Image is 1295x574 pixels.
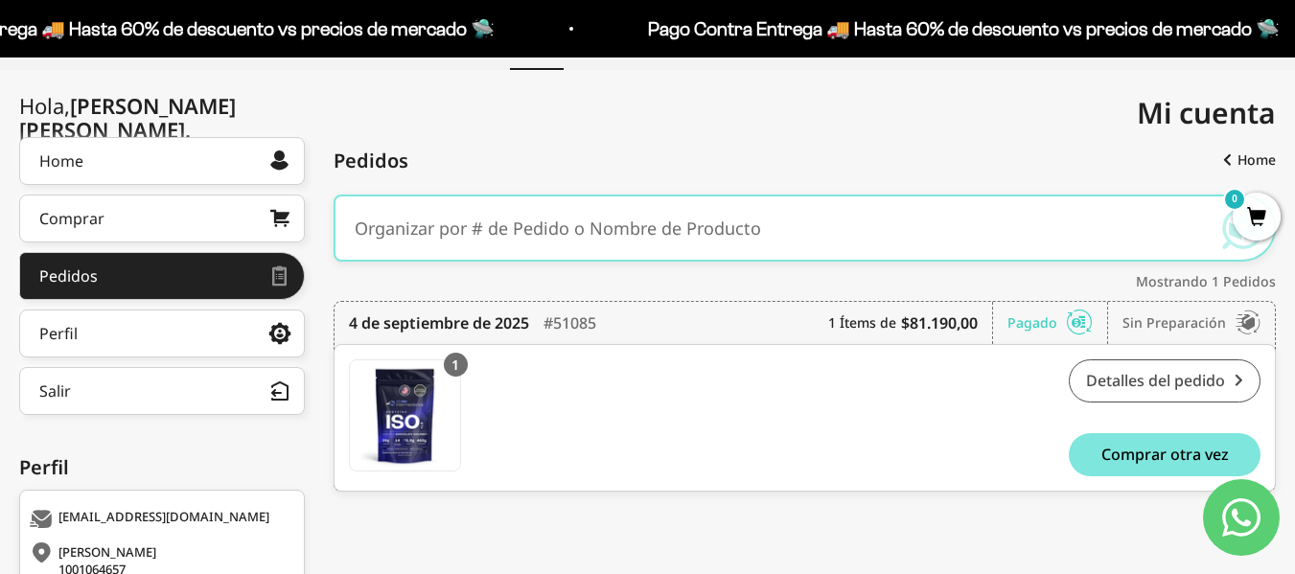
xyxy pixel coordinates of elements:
div: Pagado [1007,302,1108,344]
div: 1 Ítems de [828,302,993,344]
a: Comprar [19,195,305,242]
div: Pedidos [39,268,98,284]
div: Comprar [39,211,104,226]
div: Perfil [19,453,305,482]
div: #51085 [543,302,596,344]
a: Perfil [19,310,305,357]
span: Mi cuenta [1137,93,1276,132]
a: Pedidos [19,252,305,300]
p: Pago Contra Entrega 🚚 Hasta 60% de descuento vs precios de mercado 🛸 [648,13,1280,44]
b: $81.190,00 [901,311,978,334]
img: Translation missing: es.Proteína Aislada ISO - Chocolate - Chocolate / 1 libra (460g) [350,360,460,471]
button: Comprar otra vez [1069,433,1260,476]
span: Comprar otra vez [1101,447,1229,462]
span: . [185,115,191,144]
time: 4 de septiembre de 2025 [349,311,529,334]
input: Organizar por # de Pedido o Nombre de Producto [355,199,1197,257]
a: Proteína Aislada ISO - Chocolate - Chocolate / 1 libra (460g) [349,359,461,471]
span: [PERSON_NAME] [PERSON_NAME] [19,91,236,144]
a: Home [1209,143,1276,177]
div: [EMAIL_ADDRESS][DOMAIN_NAME] [30,510,289,529]
span: Pedidos [334,147,408,175]
div: Perfil [39,326,78,341]
div: Salir [39,383,71,399]
div: Mostrando 1 Pedidos [334,271,1276,291]
mark: 0 [1223,188,1246,211]
div: Sin preparación [1122,302,1260,344]
div: Home [39,153,83,169]
a: 0 [1233,208,1281,229]
button: Salir [19,367,305,415]
a: Detalles del pedido [1069,359,1260,402]
div: 1 [444,353,468,377]
a: Home [19,137,305,185]
div: Hola, [19,94,305,142]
